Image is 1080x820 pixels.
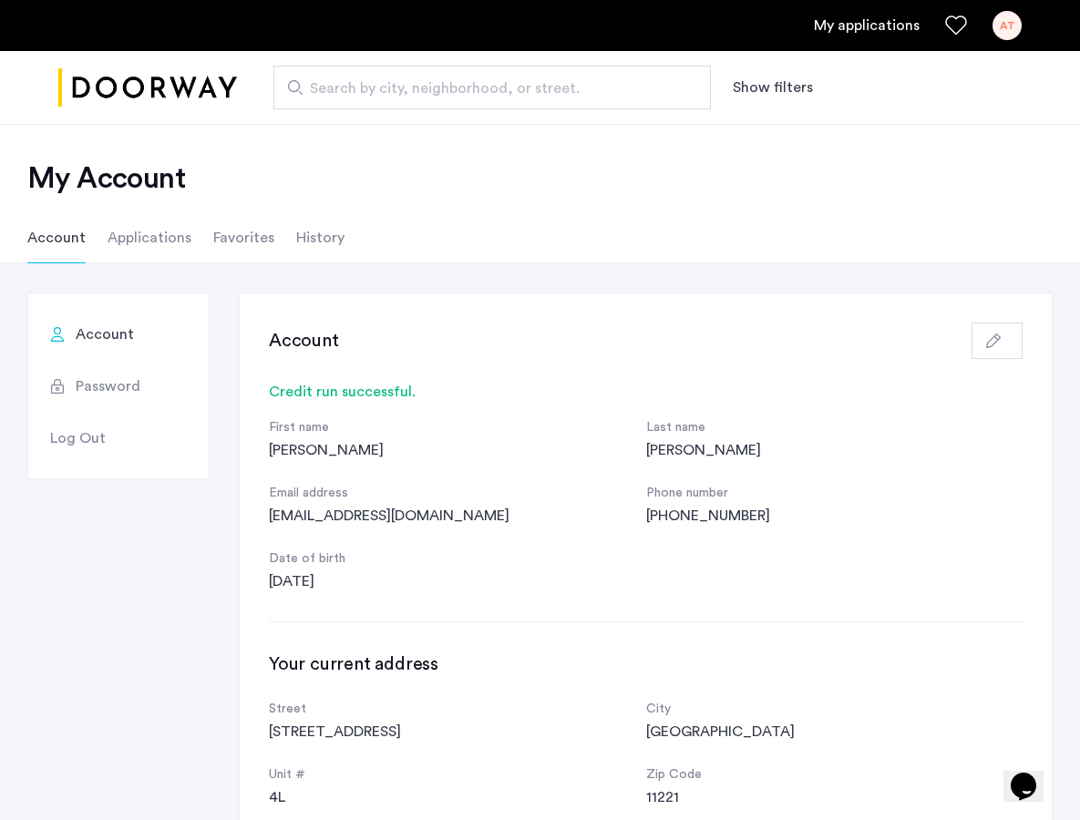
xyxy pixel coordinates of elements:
[269,570,646,592] div: [DATE]
[269,764,646,786] div: Unit #
[58,54,237,122] a: Cazamio logo
[646,786,1023,808] div: 11221
[646,699,1023,721] div: City
[76,375,140,397] span: Password
[269,439,646,461] div: [PERSON_NAME]
[1003,747,1062,802] iframe: chat widget
[58,54,237,122] img: logo
[646,764,1023,786] div: Zip Code
[27,212,86,263] li: Account
[733,77,813,98] button: Show or hide filters
[50,427,106,449] span: Log Out
[108,212,191,263] li: Applications
[269,699,646,721] div: Street
[945,15,967,36] a: Favorites
[269,381,1023,403] div: Credit run successful.
[646,417,1023,439] div: Last name
[27,160,1053,197] h2: My Account
[972,323,1023,359] button: button
[213,212,274,263] li: Favorites
[646,483,1023,505] div: Phone number
[269,651,1023,677] h3: Your current address
[814,15,920,36] a: My application
[269,721,646,743] div: [STREET_ADDRESS]
[269,417,646,439] div: First name
[269,505,646,527] div: [EMAIL_ADDRESS][DOMAIN_NAME]
[76,323,134,345] span: Account
[273,66,711,109] input: Apartment Search
[993,11,1022,40] div: AT
[269,328,339,354] h3: Account
[269,548,646,570] div: Date of birth
[646,439,1023,461] div: [PERSON_NAME]
[269,483,646,505] div: Email address
[646,505,1023,527] div: [PHONE_NUMBER]
[269,786,646,808] div: 4L
[310,77,660,99] span: Search by city, neighborhood, or street.
[296,212,345,263] li: History
[646,721,1023,743] div: [GEOGRAPHIC_DATA]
